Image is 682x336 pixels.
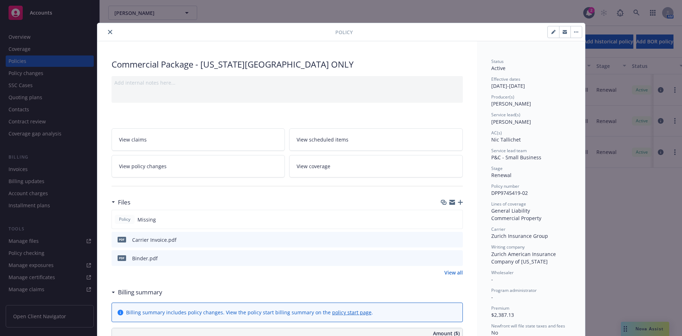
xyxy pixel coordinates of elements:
[491,165,503,171] span: Stage
[454,236,460,244] button: preview file
[491,154,541,161] span: P&C - Small Business
[297,136,348,143] span: View scheduled items
[118,255,126,261] span: pdf
[491,270,514,276] span: Wholesaler
[491,118,531,125] span: [PERSON_NAME]
[491,172,511,178] span: Renewal
[444,269,463,276] a: View all
[491,130,502,136] span: AC(s)
[119,162,167,170] span: View policy changes
[491,94,514,100] span: Producer(s)
[491,276,493,283] span: -
[132,255,158,262] div: Binder.pdf
[491,76,520,82] span: Effective dates
[491,201,526,207] span: Lines of coverage
[119,136,147,143] span: View claims
[491,323,565,329] span: Newfront will file state taxes and fees
[491,183,519,189] span: Policy number
[126,309,373,316] div: Billing summary includes policy changes. View the policy start billing summary on the .
[289,128,463,151] a: View scheduled items
[118,198,130,207] h3: Files
[132,236,177,244] div: Carrier Invoice.pdf
[491,244,525,250] span: Writing company
[442,255,448,262] button: download file
[112,288,162,297] div: Billing summary
[112,198,130,207] div: Files
[137,216,156,223] span: Missing
[118,216,132,223] span: Policy
[491,76,571,90] div: [DATE] - [DATE]
[491,100,531,107] span: [PERSON_NAME]
[491,294,493,300] span: -
[491,251,557,265] span: Zurich American Insurance Company of [US_STATE]
[491,311,514,318] span: $2,387.13
[289,155,463,177] a: View coverage
[118,237,126,242] span: pdf
[491,207,571,214] div: General Liability
[491,214,571,222] div: Commercial Property
[491,112,520,118] span: Service lead(s)
[118,288,162,297] h3: Billing summary
[442,236,448,244] button: download file
[491,58,504,64] span: Status
[335,28,353,36] span: Policy
[491,287,537,293] span: Program administrator
[106,28,114,36] button: close
[491,190,528,196] span: DPP9745419-02
[491,65,505,71] span: Active
[112,155,285,177] a: View policy changes
[297,162,330,170] span: View coverage
[332,309,372,316] a: policy start page
[491,136,521,143] span: Nic Tallichet
[491,148,527,154] span: Service lead team
[114,79,460,86] div: Add internal notes here...
[491,329,498,336] span: No
[112,58,463,70] div: Commercial Package - [US_STATE][GEOGRAPHIC_DATA] ONLY
[491,305,509,311] span: Premium
[491,226,505,232] span: Carrier
[454,255,460,262] button: preview file
[491,233,548,239] span: Zurich Insurance Group
[112,128,285,151] a: View claims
